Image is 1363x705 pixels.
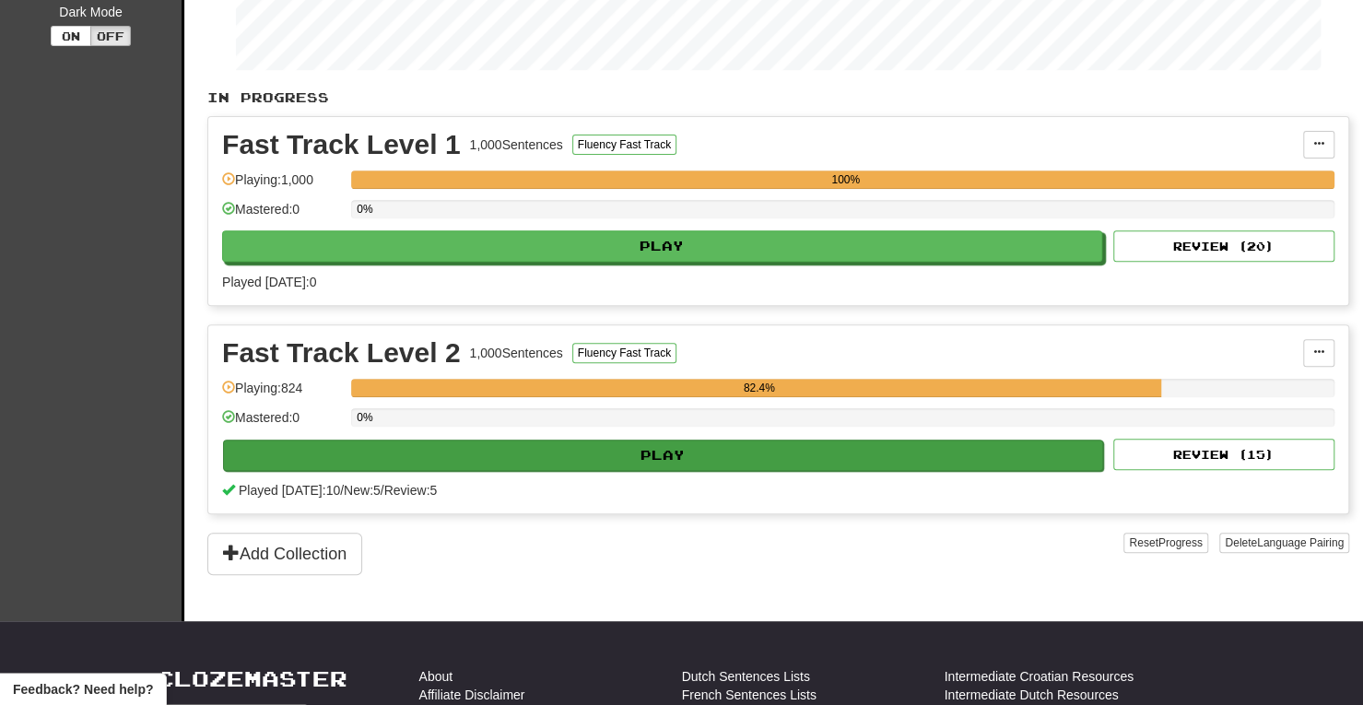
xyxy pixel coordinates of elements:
[1123,533,1207,553] button: ResetProgress
[239,483,340,498] span: Played [DATE]: 10
[1158,536,1203,549] span: Progress
[223,440,1103,471] button: Play
[357,379,1161,397] div: 82.4%
[90,26,131,46] button: Off
[945,686,1119,704] a: Intermediate Dutch Resources
[572,135,676,155] button: Fluency Fast Track
[381,483,384,498] span: /
[470,344,563,362] div: 1,000 Sentences
[207,533,362,575] button: Add Collection
[1113,230,1334,262] button: Review (20)
[470,135,563,154] div: 1,000 Sentences
[222,275,316,289] span: Played [DATE]: 0
[222,408,342,439] div: Mastered: 0
[945,667,1134,686] a: Intermediate Croatian Resources
[222,379,342,409] div: Playing: 824
[222,170,342,201] div: Playing: 1,000
[51,26,91,46] button: On
[419,686,525,704] a: Affiliate Disclaimer
[222,230,1102,262] button: Play
[207,88,1349,107] p: In Progress
[1257,536,1344,549] span: Language Pairing
[344,483,381,498] span: New: 5
[419,667,453,686] a: About
[222,200,342,230] div: Mastered: 0
[1219,533,1349,553] button: DeleteLanguage Pairing
[682,667,810,686] a: Dutch Sentences Lists
[222,339,461,367] div: Fast Track Level 2
[357,170,1334,189] div: 100%
[157,667,347,690] a: Clozemaster
[1113,439,1334,470] button: Review (15)
[13,680,153,699] span: Open feedback widget
[572,343,676,363] button: Fluency Fast Track
[340,483,344,498] span: /
[682,686,817,704] a: French Sentences Lists
[222,131,461,159] div: Fast Track Level 1
[384,483,438,498] span: Review: 5
[14,3,168,21] div: Dark Mode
